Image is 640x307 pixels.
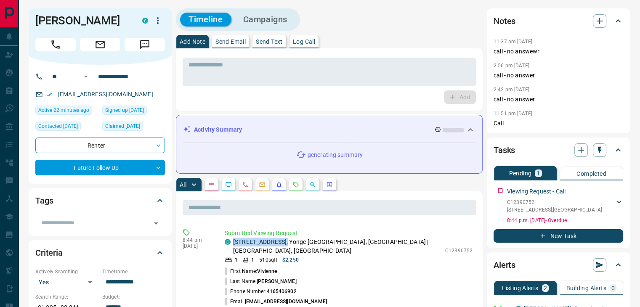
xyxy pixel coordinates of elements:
p: Search Range: [35,293,98,301]
p: Last Name: [225,278,297,285]
div: Mon Sep 15 2025 [35,106,98,117]
div: Sun Aug 03 2025 [102,122,165,133]
p: , Yonge-[GEOGRAPHIC_DATA], [GEOGRAPHIC_DATA] | [GEOGRAPHIC_DATA], [GEOGRAPHIC_DATA] [233,238,441,255]
p: 1 [251,256,254,264]
div: Tue Aug 12 2025 [35,122,98,133]
h2: Tags [35,194,53,207]
button: Open [81,71,91,82]
div: Criteria [35,243,165,263]
span: Claimed [DATE] [105,122,140,130]
span: [EMAIL_ADDRESS][DOMAIN_NAME] [245,299,327,304]
svg: Requests [292,181,299,188]
div: Tags [35,191,165,211]
h2: Notes [494,14,515,28]
svg: Calls [242,181,249,188]
p: All [180,182,186,188]
p: 1 [536,170,540,176]
p: 510 sqft [259,256,277,264]
p: call - no answer [494,71,623,80]
p: 2:56 pm [DATE] [494,63,529,69]
button: Timeline [180,13,231,26]
div: C12390752[STREET_ADDRESS],[GEOGRAPHIC_DATA] [507,197,623,215]
svg: Agent Actions [326,181,333,188]
h2: Tasks [494,143,515,157]
p: Timeframe: [102,268,165,275]
p: Add Note [180,39,205,45]
h2: Alerts [494,258,515,272]
svg: Emails [259,181,266,188]
div: Future Follow Up [35,160,165,175]
div: Renter [35,138,165,153]
div: Sun Aug 03 2025 [102,106,165,117]
p: Send Text [256,39,283,45]
svg: Opportunities [309,181,316,188]
div: Activity Summary [183,122,475,138]
svg: Notes [208,181,215,188]
p: call - no answewr [494,47,623,56]
div: condos.ca [225,239,231,245]
div: Alerts [494,255,623,275]
p: 11:51 pm [DATE] [494,111,532,116]
p: C12390752 [507,198,602,206]
p: Pending [509,170,531,176]
button: Campaigns [235,13,296,26]
p: 11:37 am [DATE] [494,39,532,45]
p: [DATE] [183,243,212,249]
p: Log Call [293,39,315,45]
p: Building Alerts [566,285,606,291]
h2: Criteria [35,246,63,259]
p: 8:44 pm [183,237,212,243]
p: Activity Summary [194,125,242,134]
span: Active 22 minutes ago [38,106,89,114]
p: Send Email [215,39,246,45]
p: Phone Number: [225,288,297,295]
p: Email: [225,298,327,305]
p: 8:44 p.m. [DATE] - Overdue [507,217,623,224]
div: Tasks [494,140,623,160]
p: Completed [576,171,606,177]
p: Submitted Viewing Request [225,229,473,238]
a: [STREET_ADDRESS] [233,238,287,245]
p: First Name: [225,267,277,275]
svg: Listing Alerts [276,181,282,188]
p: call - no answer [494,95,623,104]
span: Email [80,38,120,51]
span: Vivienne [257,268,277,274]
p: 2 [544,285,547,291]
p: [STREET_ADDRESS] , [GEOGRAPHIC_DATA] [507,206,602,214]
div: condos.ca [142,18,148,24]
span: Message [125,38,165,51]
p: $2,250 [282,256,299,264]
svg: Email Verified [46,92,52,98]
span: 4165406902 [266,288,296,294]
button: New Task [494,229,623,243]
span: Signed up [DATE] [105,106,144,114]
button: Open [150,217,162,229]
p: Viewing Request - Call [507,187,566,196]
p: Budget: [102,293,165,301]
p: C12390752 [445,247,473,254]
span: [PERSON_NAME] [257,278,296,284]
svg: Lead Browsing Activity [225,181,232,188]
div: Notes [494,11,623,31]
div: Yes [35,275,98,289]
p: Listing Alerts [502,285,539,291]
a: [EMAIL_ADDRESS][DOMAIN_NAME] [58,91,153,98]
h1: [PERSON_NAME] [35,14,130,27]
p: 2:42 pm [DATE] [494,87,529,93]
p: generating summary [308,151,363,159]
span: Contacted [DATE] [38,122,78,130]
p: Actively Searching: [35,268,98,275]
p: 0 [611,285,615,291]
p: 1 [235,256,238,264]
p: Call [494,119,623,128]
span: Call [35,38,76,51]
